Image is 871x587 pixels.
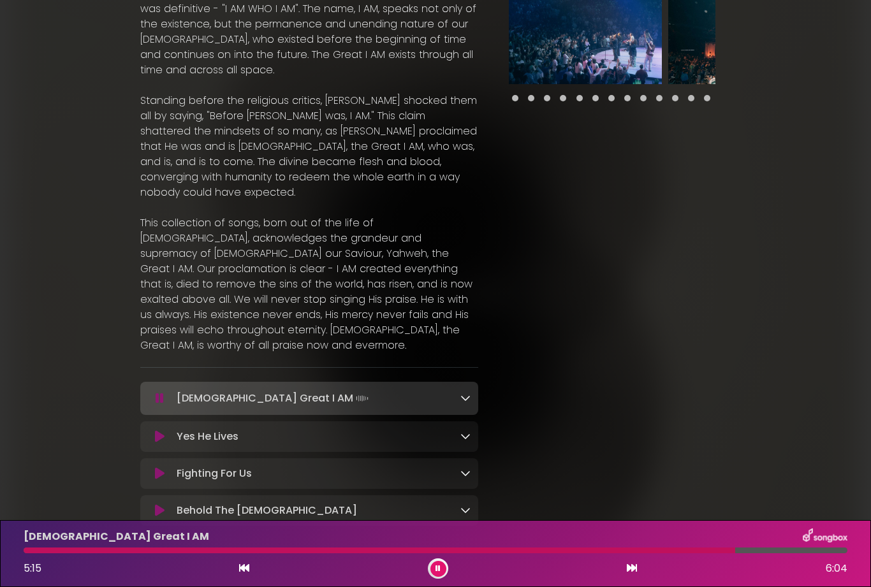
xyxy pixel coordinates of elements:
[140,215,478,353] p: This collection of songs, born out of the life of [DEMOGRAPHIC_DATA], acknowledges the grandeur a...
[177,429,238,444] p: Yes He Lives
[24,561,41,576] span: 5:15
[803,528,847,545] img: songbox-logo-white.png
[140,93,478,200] p: Standing before the religious critics, [PERSON_NAME] shocked them all by saying, "Before [PERSON_...
[177,389,371,407] p: [DEMOGRAPHIC_DATA] Great I AM
[177,503,357,518] p: Behold The [DEMOGRAPHIC_DATA]
[177,466,252,481] p: Fighting For Us
[24,529,209,544] p: [DEMOGRAPHIC_DATA] Great I AM
[826,561,847,576] span: 6:04
[353,389,371,407] img: waveform4.gif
